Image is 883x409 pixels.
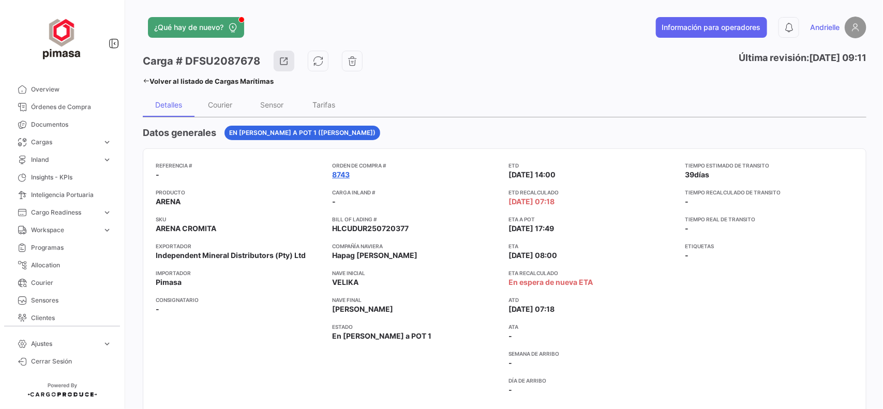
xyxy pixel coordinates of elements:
[229,128,376,138] span: En [PERSON_NAME] a POT 1 ([PERSON_NAME])
[685,242,854,250] app-card-info-title: Etiquetas
[156,277,182,287] span: Pimasa
[332,223,409,234] span: HLCUDUR250720377
[143,74,274,88] a: Volver al listado de Cargas Marítimas
[809,52,866,63] span: [DATE] 09:11
[509,277,593,287] span: En espera de nueva ETA
[845,17,866,38] img: placeholder-user.png
[509,188,677,196] app-card-info-title: ETD Recalculado
[509,170,556,180] span: [DATE] 14:00
[148,17,244,38] button: ¿Qué hay de nuevo?
[102,339,112,349] span: expand_more
[739,51,866,65] h4: Última revisión:
[156,269,324,277] app-card-info-title: Importador
[685,170,695,179] span: 39
[685,215,854,223] app-card-info-title: Tiempo real de transito
[509,161,677,170] app-card-info-title: ETD
[31,225,98,235] span: Workspace
[31,313,112,323] span: Clientes
[332,188,500,196] app-card-info-title: Carga inland #
[509,269,677,277] app-card-info-title: ETA Recalculado
[332,161,500,170] app-card-info-title: Orden de Compra #
[31,339,98,349] span: Ajustes
[312,100,335,109] div: Tarifas
[156,296,324,304] app-card-info-title: Consignatario
[143,54,260,68] h3: Carga # DFSU2087678
[332,331,431,341] span: En [PERSON_NAME] a POT 1
[261,100,284,109] div: Sensor
[332,296,500,304] app-card-info-title: Nave final
[31,296,112,305] span: Sensores
[8,309,116,327] a: Clientes
[143,126,216,140] h4: Datos generales
[332,304,393,314] span: [PERSON_NAME]
[156,196,181,207] span: ARENA
[8,292,116,309] a: Sensores
[154,22,223,33] span: ¿Qué hay de nuevo?
[156,304,159,314] span: -
[155,100,182,109] div: Detalles
[685,224,689,233] span: -
[509,331,513,341] span: -
[509,250,558,261] span: [DATE] 08:00
[8,239,116,256] a: Programas
[332,170,350,180] a: 8743
[332,215,500,223] app-card-info-title: Bill of Lading #
[208,100,233,109] div: Courier
[156,161,324,170] app-card-info-title: Referencia #
[332,250,417,261] span: Hapag [PERSON_NAME]
[31,278,112,287] span: Courier
[685,250,689,261] span: -
[102,208,112,217] span: expand_more
[656,17,767,38] button: Información para operadores
[695,170,710,179] span: días
[156,250,306,261] span: Independent Mineral Distributors (Pty) Ltd
[156,188,324,196] app-card-info-title: Producto
[332,269,500,277] app-card-info-title: Nave inicial
[509,385,513,395] span: -
[31,173,112,182] span: Insights - KPIs
[509,323,677,331] app-card-info-title: ATA
[509,304,555,314] span: [DATE] 07:18
[31,155,98,164] span: Inland
[102,155,112,164] span: expand_more
[509,296,677,304] app-card-info-title: ATD
[332,323,500,331] app-card-info-title: Estado
[31,120,112,129] span: Documentos
[156,170,159,180] span: -
[8,81,116,98] a: Overview
[31,357,112,366] span: Cerrar Sesión
[31,138,98,147] span: Cargas
[8,98,116,116] a: Órdenes de Compra
[509,196,555,207] span: [DATE] 07:18
[31,261,112,270] span: Allocation
[31,208,98,217] span: Cargo Readiness
[31,190,112,200] span: Inteligencia Portuaria
[156,242,324,250] app-card-info-title: Exportador
[8,256,116,274] a: Allocation
[685,197,689,206] span: -
[685,188,854,196] app-card-info-title: Tiempo recalculado de transito
[8,186,116,204] a: Inteligencia Portuaria
[332,277,358,287] span: VELIKA
[509,215,677,223] app-card-info-title: ETA a POT
[8,116,116,133] a: Documentos
[509,223,555,234] span: [DATE] 17:49
[509,376,677,385] app-card-info-title: Día de Arribo
[31,102,112,112] span: Órdenes de Compra
[31,243,112,252] span: Programas
[509,350,677,358] app-card-info-title: Semana de Arribo
[102,225,112,235] span: expand_more
[509,358,513,368] span: -
[156,215,324,223] app-card-info-title: SKU
[509,242,677,250] app-card-info-title: ETA
[685,161,854,170] app-card-info-title: Tiempo estimado de transito
[332,242,500,250] app-card-info-title: Compañía naviera
[8,274,116,292] a: Courier
[36,12,88,64] img: ff117959-d04a-4809-8d46-49844dc85631.png
[102,138,112,147] span: expand_more
[8,169,116,186] a: Insights - KPIs
[810,22,840,33] span: Andrielle
[156,223,216,234] span: ARENA CROMITA
[31,85,112,94] span: Overview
